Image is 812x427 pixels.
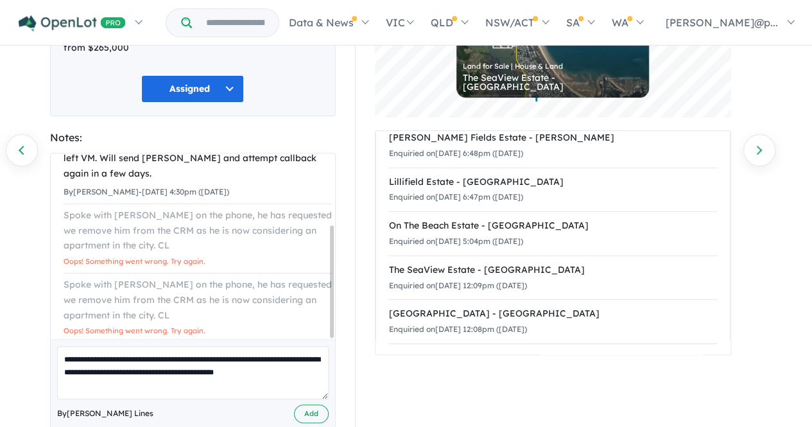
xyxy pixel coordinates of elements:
[57,407,153,420] span: By [PERSON_NAME] Lines
[64,326,205,335] span: Oops! Something went wrong. Try again.
[456,1,649,98] a: Land for Sale | House & Land The SeaView Estate - [GEOGRAPHIC_DATA]
[141,75,244,103] button: Assigned
[64,279,332,321] span: Spoke with [PERSON_NAME] on the phone, he has requested we remove him from the CRM as he is now c...
[64,136,332,182] div: Called [PERSON_NAME] to follow up LF enquiry. No answer, left VM. Will send [PERSON_NAME] and att...
[463,73,643,91] div: The SeaView Estate - [GEOGRAPHIC_DATA]
[389,263,717,278] div: The SeaView Estate - [GEOGRAPHIC_DATA]
[389,168,717,213] a: Lillifield Estate - [GEOGRAPHIC_DATA]Enquiried on[DATE] 6:47pm ([DATE])
[64,209,332,252] span: Spoke with [PERSON_NAME] on the phone, he has requested we remove him from the CRM as he is now c...
[64,257,205,266] span: Oops! Something went wrong. Try again.
[389,281,527,290] small: Enquiried on [DATE] 12:09pm ([DATE])
[389,299,717,344] a: [GEOGRAPHIC_DATA] - [GEOGRAPHIC_DATA]Enquiried on[DATE] 12:08pm ([DATE])
[389,306,717,322] div: [GEOGRAPHIC_DATA] - [GEOGRAPHIC_DATA]
[19,15,126,31] img: Openlot PRO Logo White
[389,124,717,168] a: [PERSON_NAME] Fields Estate - [PERSON_NAME]Enquiried on[DATE] 6:48pm ([DATE])
[389,192,523,202] small: Enquiried on [DATE] 6:47pm ([DATE])
[50,129,336,146] div: Notes:
[389,236,523,246] small: Enquiried on [DATE] 5:04pm ([DATE])
[389,175,717,190] div: Lillifield Estate - [GEOGRAPHIC_DATA]
[389,256,717,301] a: The SeaView Estate - [GEOGRAPHIC_DATA]Enquiried on[DATE] 12:09pm ([DATE])
[389,211,717,256] a: On The Beach Estate - [GEOGRAPHIC_DATA]Enquiried on[DATE] 5:04pm ([DATE])
[389,218,717,234] div: On The Beach Estate - [GEOGRAPHIC_DATA]
[294,405,329,423] button: Add
[389,324,527,334] small: Enquiried on [DATE] 12:08pm ([DATE])
[194,9,276,37] input: Try estate name, suburb, builder or developer
[389,130,717,146] div: [PERSON_NAME] Fields Estate - [PERSON_NAME]
[463,63,643,70] div: Land for Sale | House & Land
[64,187,229,196] small: By [PERSON_NAME] - [DATE] 4:30pm ([DATE])
[666,16,778,29] span: [PERSON_NAME]@p...
[389,148,523,158] small: Enquiried on [DATE] 6:48pm ([DATE])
